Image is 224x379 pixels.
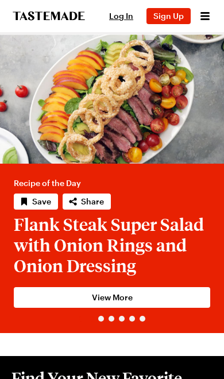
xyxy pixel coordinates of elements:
span: Share [81,196,104,207]
span: Sign Up [153,11,184,21]
button: Share [63,194,111,210]
span: Go to slide 6 [140,316,145,322]
a: View More [14,287,210,308]
span: Go to slide 4 [119,316,125,322]
span: Save [32,196,51,207]
span: View More [92,292,133,303]
button: Save recipe [14,194,58,210]
button: Log In [103,8,140,24]
span: Go to slide 2 [98,316,104,322]
button: Open menu [198,9,213,24]
span: Go to slide 1 [79,316,94,322]
span: Go to slide 5 [129,316,135,322]
a: To Tastemade Home Page [11,11,86,21]
button: Sign Up [146,8,191,24]
span: Log In [109,11,133,21]
span: Go to slide 3 [109,316,114,322]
